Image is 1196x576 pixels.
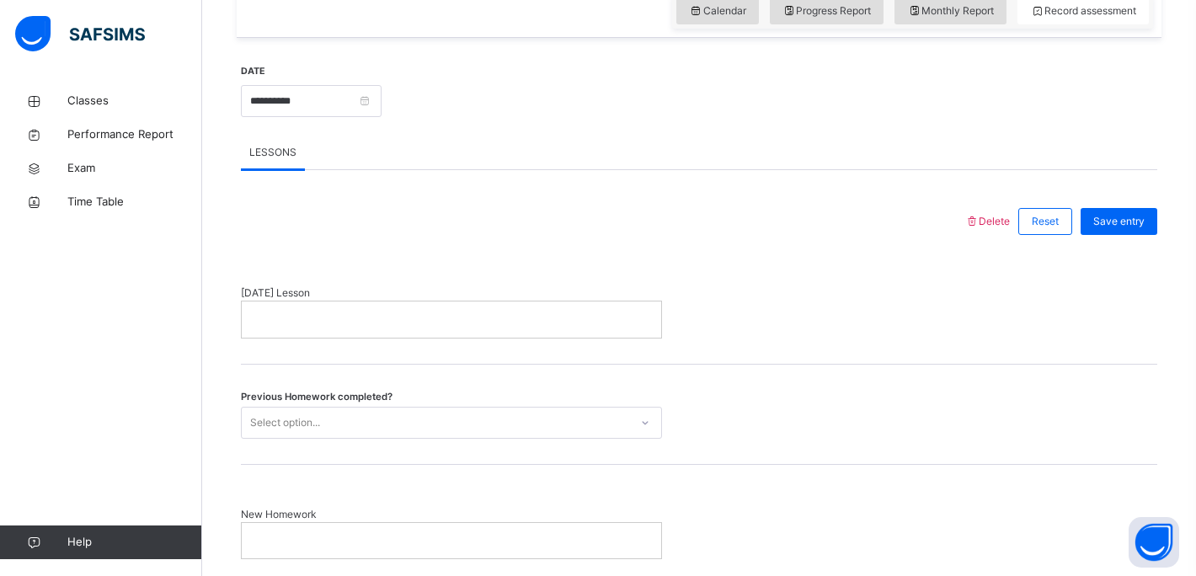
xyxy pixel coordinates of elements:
[67,126,202,143] span: Performance Report
[1093,214,1145,229] span: Save entry
[249,145,296,160] span: LESSONS
[689,3,746,19] span: Calendar
[1030,3,1136,19] span: Record assessment
[67,93,202,109] span: Classes
[67,194,202,211] span: Time Table
[241,507,662,522] span: New Homework
[241,390,392,404] span: Previous Homework completed?
[241,285,662,301] span: [DATE] Lesson
[241,65,265,78] label: Date
[1032,214,1059,229] span: Reset
[67,534,201,551] span: Help
[964,215,1010,227] span: Delete
[67,160,202,177] span: Exam
[15,16,145,51] img: safsims
[782,3,872,19] span: Progress Report
[250,407,320,439] div: Select option...
[1129,517,1179,568] button: Open asap
[907,3,994,19] span: Monthly Report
